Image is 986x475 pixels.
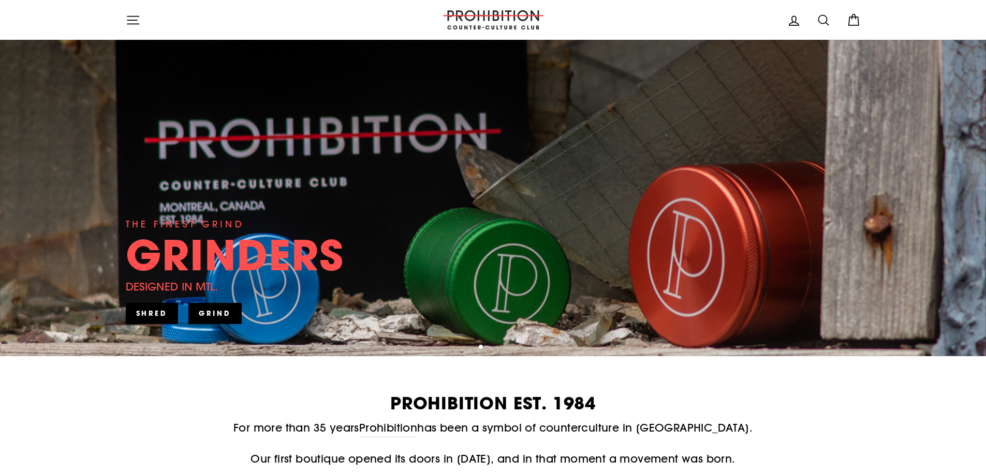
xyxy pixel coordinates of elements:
[442,10,545,29] img: PROHIBITION COUNTER-CULTURE CLUB
[496,345,502,350] button: 3
[126,419,861,437] p: For more than 35 years has been a symbol of counterculture in [GEOGRAPHIC_DATA].
[479,345,484,350] button: 1
[488,345,493,350] button: 2
[126,217,244,232] div: THE FINEST GRIND
[505,345,510,350] button: 4
[126,395,861,412] h2: PROHIBITION EST. 1984
[359,419,417,437] a: Prohibition
[126,303,179,324] a: SHRED
[188,303,242,324] a: GRIND
[126,234,344,275] div: GRINDERS
[126,450,861,467] p: Our first boutique opened its doors in [DATE], and in that moment a movement was born.
[126,278,218,295] div: DESIGNED IN MTL.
